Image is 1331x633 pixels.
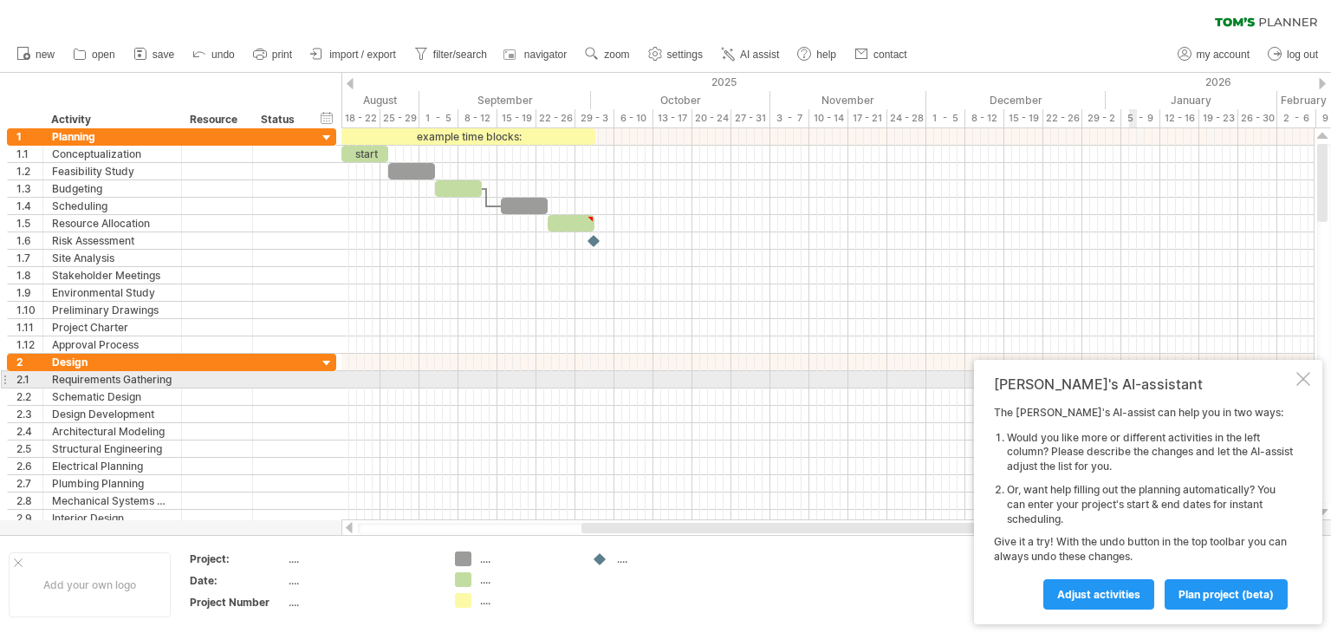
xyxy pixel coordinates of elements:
li: Would you like more or different activities in the left column? Please describe the changes and l... [1007,431,1293,474]
div: 1 [16,128,42,145]
div: 6 - 10 [614,109,653,127]
div: Scheduling [52,198,172,214]
a: help [793,43,841,66]
div: 17 - 21 [848,109,887,127]
span: Adjust activities [1057,588,1140,601]
span: contact [873,49,907,61]
div: 2 [16,354,42,370]
div: start [341,146,388,162]
div: Mechanical Systems Design [52,493,172,509]
div: 1.3 [16,180,42,197]
div: 2.8 [16,493,42,509]
div: Conceptualization [52,146,172,162]
div: Schematic Design [52,388,172,405]
div: .... [480,551,575,566]
div: 29 - 3 [575,109,614,127]
div: 2.3 [16,406,42,422]
span: save [153,49,174,61]
div: 8 - 12 [458,109,497,127]
div: Preliminary Drawings [52,302,172,318]
div: Risk Assessment [52,232,172,249]
div: 1.4 [16,198,42,214]
div: .... [289,573,434,588]
div: Date: [190,573,285,588]
div: 29 - 2 [1082,109,1121,127]
a: undo [188,43,240,66]
div: .... [480,572,575,587]
a: print [249,43,297,66]
span: print [272,49,292,61]
div: .... [480,593,575,608]
div: 18 - 22 [341,109,380,127]
div: Design Development [52,406,172,422]
div: Electrical Planning [52,458,172,474]
li: Or, want help filling out the planning automatically? You can enter your project's start & end da... [1007,483,1293,526]
div: 22 - 26 [1043,109,1082,127]
div: Environmental Study [52,284,172,301]
div: Resource [190,111,243,128]
div: October 2025 [591,91,770,109]
div: 8 - 12 [965,109,1004,127]
span: help [816,49,836,61]
div: 1.9 [16,284,42,301]
div: January 2026 [1106,91,1277,109]
div: 2.7 [16,475,42,492]
a: save [129,43,179,66]
div: September 2025 [419,91,591,109]
div: 27 - 31 [731,109,770,127]
div: 1.2 [16,163,42,179]
div: 10 - 14 [809,109,848,127]
div: 2.1 [16,371,42,388]
div: 2.6 [16,458,42,474]
a: log out [1263,43,1323,66]
div: Planning [52,128,172,145]
span: open [92,49,115,61]
span: AI assist [740,49,779,61]
span: log out [1287,49,1318,61]
div: 1.12 [16,336,42,353]
div: [PERSON_NAME]'s AI-assistant [994,375,1293,393]
span: zoom [604,49,629,61]
div: Project Number [190,595,285,610]
span: navigator [524,49,567,61]
div: 22 - 26 [536,109,575,127]
div: 5 - 9 [1121,109,1160,127]
a: my account [1173,43,1255,66]
div: .... [289,551,434,566]
div: Architectural Modeling [52,423,172,440]
div: 1.5 [16,215,42,232]
a: Adjust activities [1043,579,1154,610]
div: Project: [190,551,285,566]
div: 2.2 [16,388,42,405]
div: 1.6 [16,232,42,249]
a: contact [850,43,912,66]
div: The [PERSON_NAME]'s AI-assist can help you in two ways: Give it a try! With the undo button in th... [994,406,1293,609]
div: example time blocks: [341,128,595,145]
div: 2.5 [16,440,42,457]
div: 25 - 29 [380,109,419,127]
div: .... [617,551,711,566]
a: new [12,43,60,66]
div: 1.1 [16,146,42,162]
span: undo [211,49,235,61]
span: my account [1197,49,1250,61]
div: Plumbing Planning [52,475,172,492]
div: Status [261,111,299,128]
a: open [68,43,120,66]
a: zoom [581,43,634,66]
a: plan project (beta) [1165,579,1288,610]
div: 1 - 5 [926,109,965,127]
div: 1.11 [16,319,42,336]
div: 2 - 6 [1277,109,1316,127]
div: Feasibility Study [52,163,172,179]
div: Resource Allocation [52,215,172,232]
span: import / export [329,49,396,61]
div: December 2025 [926,91,1106,109]
div: 1.8 [16,267,42,284]
a: settings [644,43,708,66]
div: 19 - 23 [1199,109,1238,127]
div: Add your own logo [9,552,171,617]
div: 1.7 [16,250,42,266]
span: plan project (beta) [1178,588,1274,601]
div: Site Analysis [52,250,172,266]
